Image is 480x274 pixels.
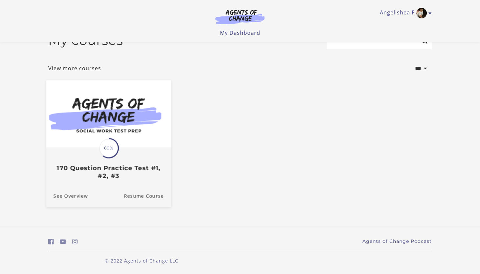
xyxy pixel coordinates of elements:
[72,237,78,246] a: https://www.instagram.com/agentsofchangeprep/ (Open in a new window)
[60,239,66,245] i: https://www.youtube.com/c/AgentsofChangeTestPrepbyMeaganMitchell (Open in a new window)
[220,29,260,36] a: My Dashboard
[124,185,171,207] a: 170 Question Practice Test #1, #2, #3: Resume Course
[48,239,54,245] i: https://www.facebook.com/groups/aswbtestprep (Open in a new window)
[48,33,123,48] h2: My courses
[72,239,78,245] i: https://www.instagram.com/agentsofchangeprep/ (Open in a new window)
[48,237,54,246] a: https://www.facebook.com/groups/aswbtestprep (Open in a new window)
[362,238,432,245] a: Agents of Change Podcast
[54,164,164,179] h3: 170 Question Practice Test #1, #2, #3
[380,8,428,18] a: Toggle menu
[48,257,235,264] p: © 2022 Agents of Change LLC
[60,237,66,246] a: https://www.youtube.com/c/AgentsofChangeTestPrepbyMeaganMitchell (Open in a new window)
[208,9,272,24] img: Agents of Change Logo
[99,139,118,158] span: 60%
[48,64,101,72] a: View more courses
[46,185,88,207] a: 170 Question Practice Test #1, #2, #3: See Overview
